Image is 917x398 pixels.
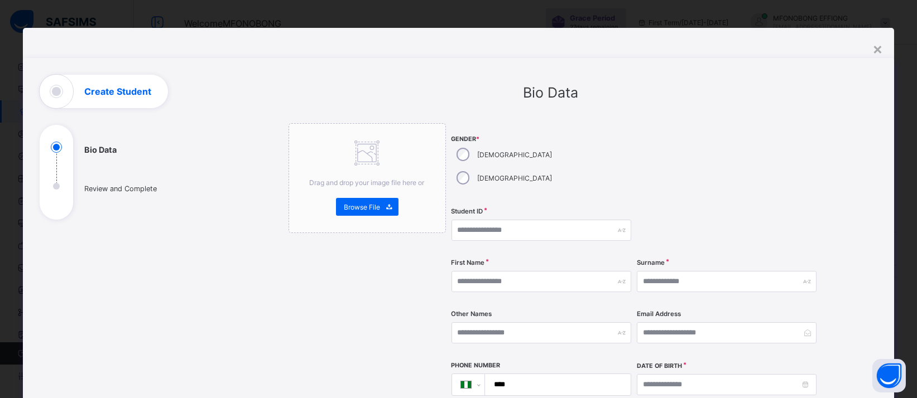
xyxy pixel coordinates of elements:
[344,203,381,211] span: Browse File
[289,123,446,233] div: Drag and drop your image file here orBrowse File
[872,359,906,392] button: Open asap
[452,135,631,143] span: Gender
[637,310,681,318] label: Email Address
[637,362,682,370] label: Date of Birth
[477,174,552,182] label: [DEMOGRAPHIC_DATA]
[523,84,578,101] span: Bio Data
[452,259,485,266] label: First Name
[872,39,883,58] div: ×
[452,362,501,369] label: Phone Number
[310,178,425,187] span: Drag and drop your image file here or
[452,310,492,318] label: Other Names
[637,259,665,266] label: Surname
[84,87,151,96] h1: Create Student
[477,151,552,159] label: [DEMOGRAPHIC_DATA]
[452,207,483,215] label: Student ID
